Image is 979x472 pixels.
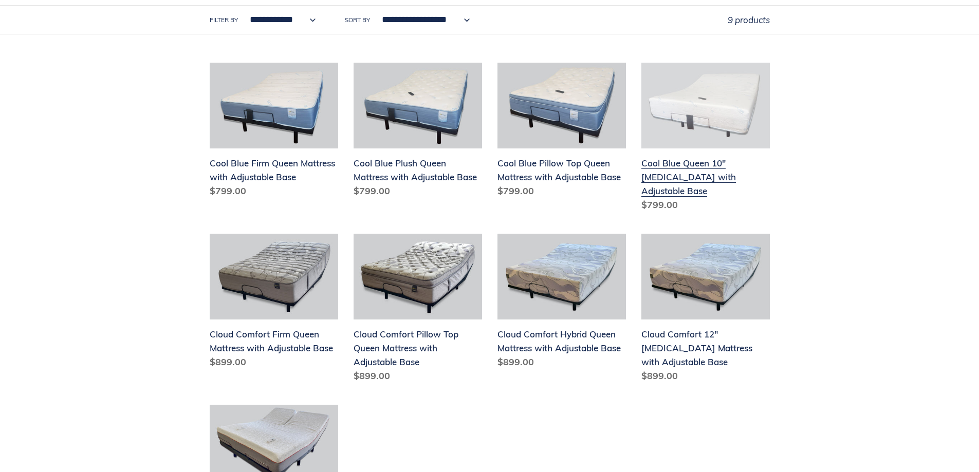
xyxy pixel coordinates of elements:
a: Cool Blue Queen 10" Memory Foam with Adjustable Base [641,63,770,216]
a: Cool Blue Firm Queen Mattress with Adjustable Base [210,63,338,202]
a: Cloud Comfort Pillow Top Queen Mattress with Adjustable Base [354,234,482,387]
label: Sort by [345,15,370,25]
a: Cool Blue Pillow Top Queen Mattress with Adjustable Base [497,63,626,202]
a: Cloud Comfort 12" Memory Foam Mattress with Adjustable Base [641,234,770,387]
a: Cool Blue Plush Queen Mattress with Adjustable Base [354,63,482,202]
label: Filter by [210,15,238,25]
span: 9 products [728,14,770,25]
a: Cloud Comfort Firm Queen Mattress with Adjustable Base [210,234,338,373]
a: Cloud Comfort Hybrid Queen Mattress with Adjustable Base [497,234,626,373]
